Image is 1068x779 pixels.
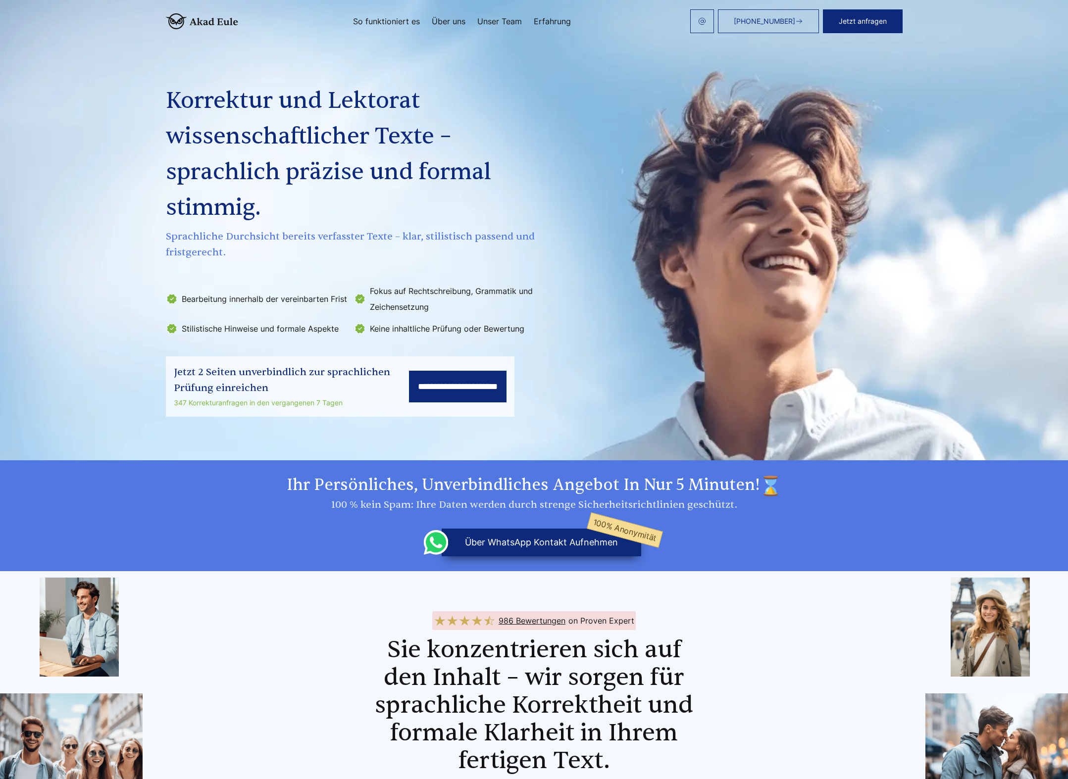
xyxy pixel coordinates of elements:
a: 986 Bewertungenon Proven Expert [432,611,636,630]
a: Erfahrung [534,17,571,25]
h1: Korrektur und Lektorat wissenschaftlicher Texte – sprachlich präzise und formal stimmig. [166,83,538,226]
div: 100 % kein Spam: Ihre Daten werden durch strenge Sicherheitsrichtlinien geschützt. [166,497,903,513]
span: [PHONE_NUMBER] [734,17,795,25]
span: 100% Anonymität [587,512,663,548]
img: img2 [40,578,119,677]
img: email [698,17,706,25]
h2: Ihr persönliches, unverbindliches Angebot in nur 5 Minuten! [166,475,903,497]
button: über WhatsApp Kontakt aufnehmen100% Anonymität [442,529,641,556]
a: Über uns [432,17,465,25]
img: img6 [951,578,1030,677]
h2: Sie konzentrieren sich auf den Inhalt – wir sorgen für sprachliche Korrektheit und formale Klarhe... [364,636,705,775]
li: Bearbeitung innerhalb der vereinbarten Frist [166,283,348,315]
li: Stilistische Hinweise und formale Aspekte [166,321,348,337]
img: time [760,475,782,497]
div: Jetzt 2 Seiten unverbindlich zur sprachlichen Prüfung einreichen [174,364,409,396]
li: Fokus auf Rechtschreibung, Grammatik und Zeichensetzung [354,283,536,315]
li: Keine inhaltliche Prüfung oder Bewertung [354,321,536,337]
span: Sprachliche Durchsicht bereits verfasster Texte – klar, stilistisch passend und fristgerecht. [166,229,538,260]
img: logo [166,13,238,29]
a: [PHONE_NUMBER] [718,9,819,33]
span: 986 Bewertungen [499,613,565,629]
a: Unser Team [477,17,522,25]
button: Jetzt anfragen [823,9,903,33]
div: 347 Korrekturanfragen in den vergangenen 7 Tagen [174,397,409,409]
a: So funktioniert es [353,17,420,25]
